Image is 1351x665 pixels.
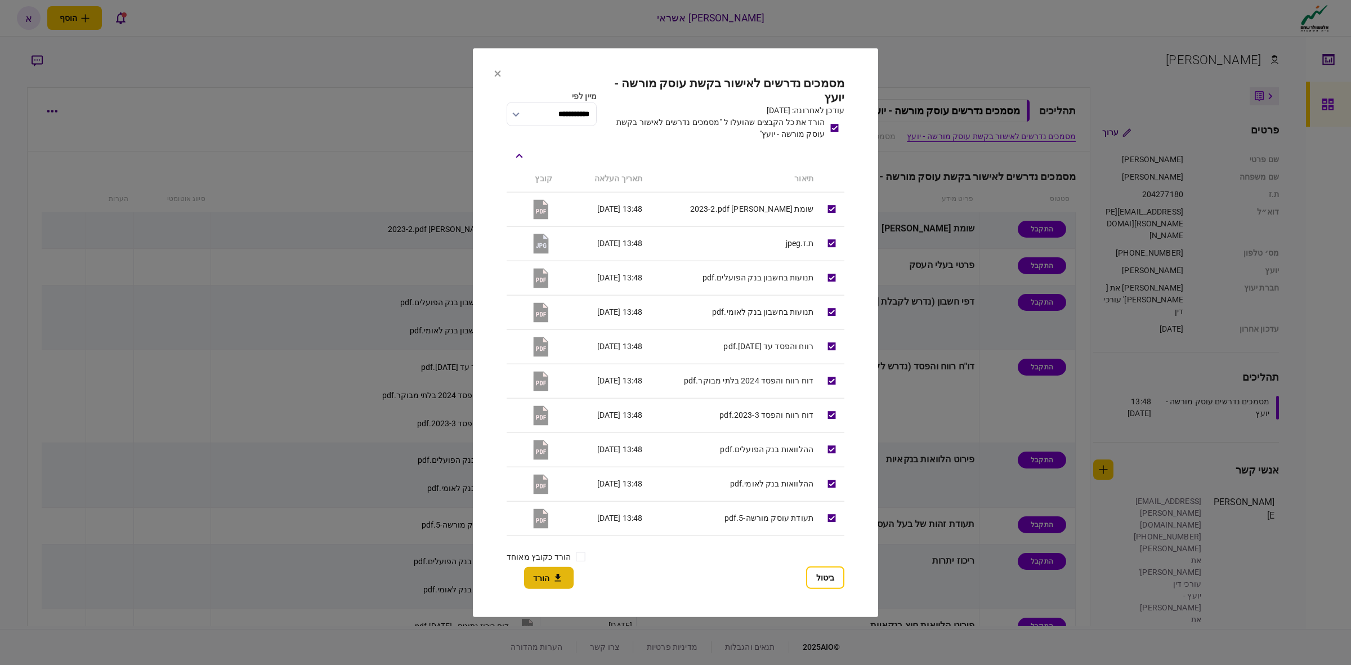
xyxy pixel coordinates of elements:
[648,432,819,467] td: ההלוואות בנק הפועלים.pdf
[558,364,648,398] td: 13:48 [DATE]
[648,295,819,329] td: תנועות בחשבון בנק לאומי.pdf
[558,432,648,467] td: 13:48 [DATE]
[524,567,574,589] button: הורד
[558,166,648,192] th: תאריך העלאה
[648,261,819,295] td: תנועות בחשבון בנק הפועלים.pdf
[648,192,819,226] td: שומת [PERSON_NAME] 2023-2.pdf
[648,226,819,261] td: ת.ז.jpeg
[602,116,825,140] div: הורד את כל הקבצים שהועלו ל "מסמכים נדרשים לאישור בקשת עוסק מורשה - יועץ"
[648,501,819,535] td: תעודת עוסק מורשה-5.pdf
[558,261,648,295] td: 13:48 [DATE]
[602,76,844,104] h2: מסמכים נדרשים לאישור בקשת עוסק מורשה - יועץ
[806,566,844,589] button: ביטול
[648,329,819,364] td: רווח והפסד עד [DATE].pdf
[648,166,819,192] th: תיאור
[602,104,844,116] div: עודכן לאחרונה: [DATE]
[507,551,571,563] label: הורד כקובץ מאוחד
[558,535,648,570] td: 13:48 [DATE]
[558,295,648,329] td: 13:48 [DATE]
[648,398,819,432] td: דוח רווח והפסד 2023-3.pdf
[648,364,819,398] td: דוח רווח והפסד 2024 בלתי מבוקר.pdf
[648,467,819,501] td: ההלוואות בנק לאומי.pdf
[507,166,558,192] th: קובץ
[558,501,648,535] td: 13:48 [DATE]
[558,192,648,226] td: 13:48 [DATE]
[558,467,648,501] td: 13:48 [DATE]
[648,535,819,570] td: ריכוז יתרות בנק הפועלים.pdf
[558,329,648,364] td: 13:48 [DATE]
[507,90,597,102] div: מיין לפי
[558,226,648,261] td: 13:48 [DATE]
[558,398,648,432] td: 13:48 [DATE]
